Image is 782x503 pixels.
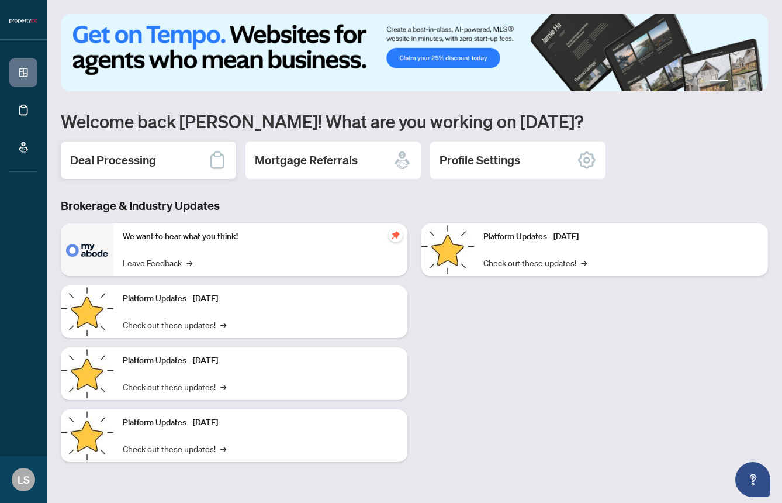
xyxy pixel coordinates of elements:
img: Platform Updates - July 8, 2025 [61,409,113,462]
a: Check out these updates!→ [123,318,226,331]
h1: Welcome back [PERSON_NAME]! What are you working on [DATE]? [61,110,768,132]
img: logo [9,18,37,25]
p: Platform Updates - [DATE] [123,354,398,367]
p: Platform Updates - [DATE] [483,230,759,243]
a: Check out these updates!→ [483,256,587,269]
button: 2 [733,80,738,84]
button: 3 [742,80,747,84]
span: pushpin [389,228,403,242]
span: → [220,442,226,455]
h2: Profile Settings [440,152,520,168]
img: We want to hear what you think! [61,223,113,276]
p: We want to hear what you think! [123,230,398,243]
span: → [581,256,587,269]
a: Check out these updates!→ [123,380,226,393]
img: Platform Updates - June 23, 2025 [421,223,474,276]
h2: Deal Processing [70,152,156,168]
p: Platform Updates - [DATE] [123,416,398,429]
span: LS [18,471,30,488]
img: Slide 0 [61,14,768,91]
img: Platform Updates - September 16, 2025 [61,285,113,338]
span: → [220,380,226,393]
button: 1 [710,80,728,84]
a: Leave Feedback→ [123,256,192,269]
button: Open asap [735,462,770,497]
img: Platform Updates - July 21, 2025 [61,347,113,400]
button: 4 [752,80,756,84]
p: Platform Updates - [DATE] [123,292,398,305]
a: Check out these updates!→ [123,442,226,455]
h2: Mortgage Referrals [255,152,358,168]
span: → [186,256,192,269]
h3: Brokerage & Industry Updates [61,198,768,214]
span: → [220,318,226,331]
